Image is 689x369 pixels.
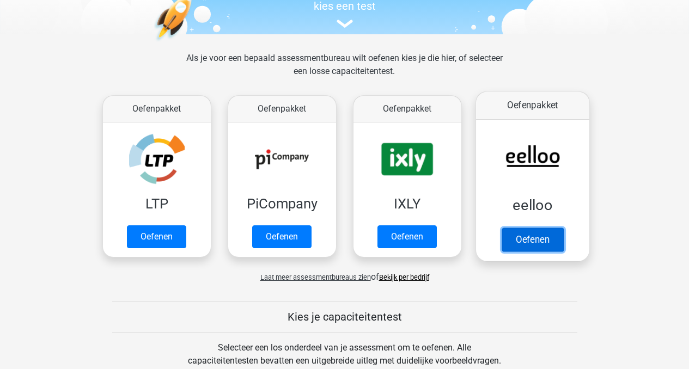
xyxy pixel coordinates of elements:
a: Oefenen [252,225,312,248]
a: Bekijk per bedrijf [379,273,429,281]
span: Laat meer assessmentbureaus zien [260,273,371,281]
div: of [94,262,595,284]
a: Oefenen [377,225,437,248]
div: Als je voor een bepaald assessmentbureau wilt oefenen kies je die hier, of selecteer een losse ca... [178,52,511,91]
a: Oefenen [501,227,563,251]
img: assessment [337,20,353,28]
a: Oefenen [127,225,186,248]
h5: Kies je capaciteitentest [112,310,577,323]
